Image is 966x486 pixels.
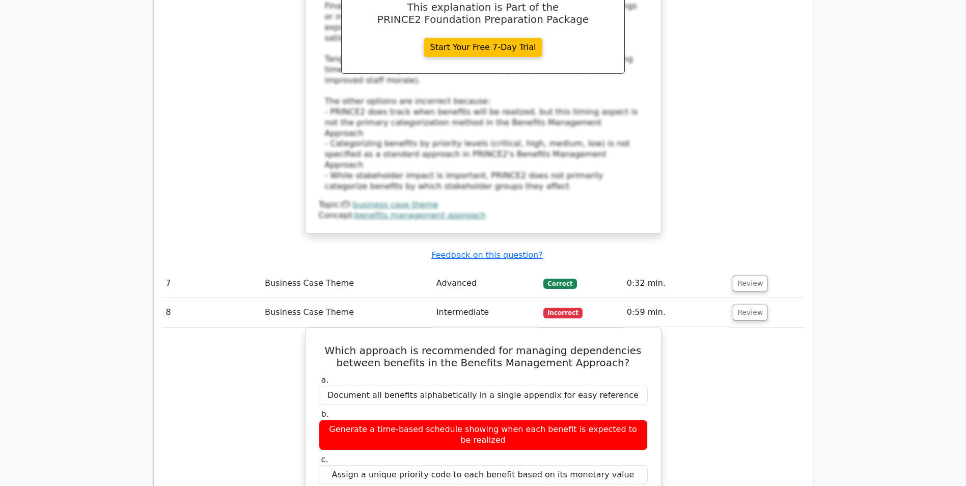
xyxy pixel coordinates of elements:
div: Generate a time-based schedule showing when each benefit is expected to be realized [319,420,648,450]
span: Incorrect [543,308,583,318]
a: benefits management approach [355,210,486,220]
span: b. [321,409,329,419]
a: business case theme [352,200,438,209]
td: 0:59 min. [623,298,729,327]
td: Advanced [432,269,539,298]
button: Review [733,305,767,320]
span: Correct [543,279,576,289]
div: Assign a unique priority code to each benefit based on its monetary value [319,465,648,485]
td: 0:32 min. [623,269,729,298]
div: Concept: [319,210,648,221]
td: 8 [162,298,261,327]
div: Topic: [319,200,648,210]
button: Review [733,276,767,291]
div: Document all benefits alphabetically in a single appendix for easy reference [319,386,648,406]
h5: Which approach is recommended for managing dependencies between benefits in the Benefits Manageme... [318,344,649,369]
span: c. [321,454,328,464]
a: Start Your Free 7-Day Trial [424,38,543,57]
td: Business Case Theme [261,269,432,298]
td: Intermediate [432,298,539,327]
span: a. [321,375,329,385]
td: Business Case Theme [261,298,432,327]
a: Feedback on this question? [431,250,542,260]
td: 7 [162,269,261,298]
